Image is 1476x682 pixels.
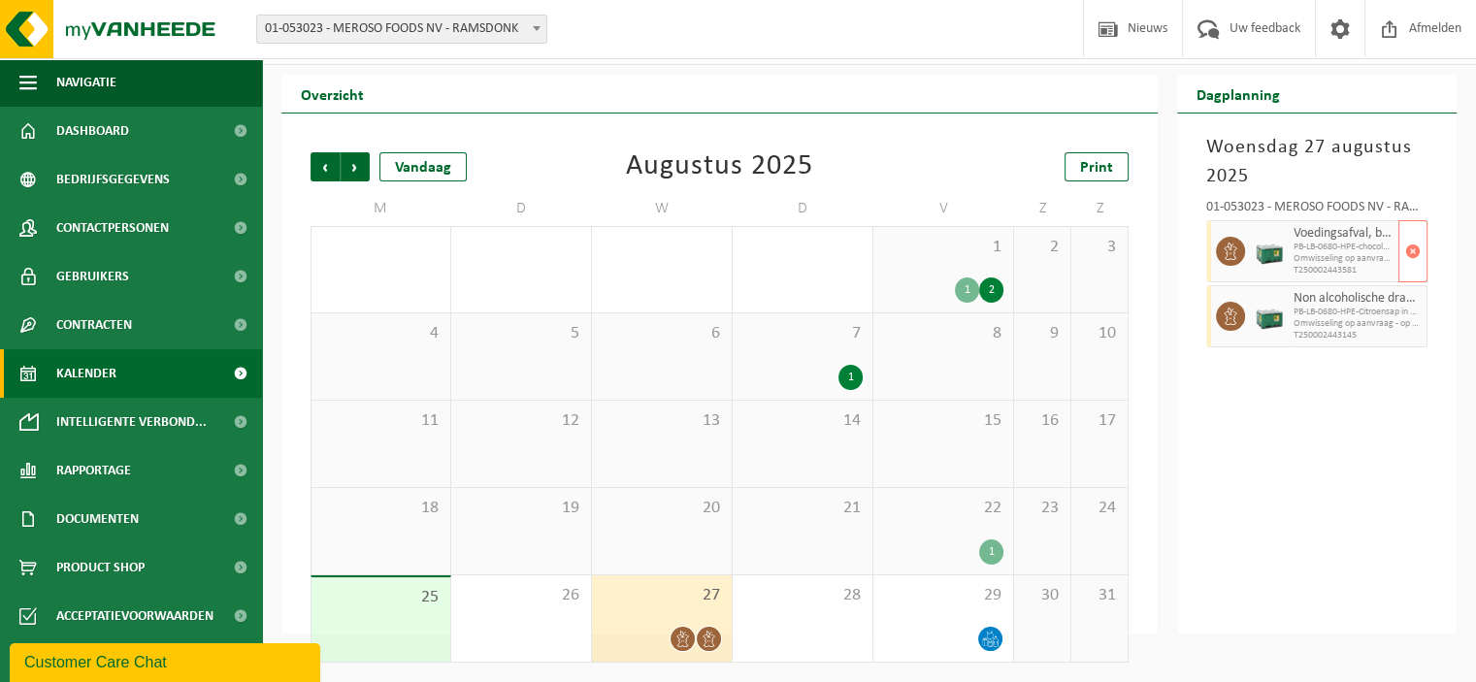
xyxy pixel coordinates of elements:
[602,410,722,432] span: 13
[733,191,873,226] td: D
[1024,585,1061,606] span: 30
[56,155,170,204] span: Bedrijfsgegevens
[56,495,139,543] span: Documenten
[1294,307,1422,318] span: PB-LB-0680-HPE-Citroensap in PET verpakking (exclusief glas)
[56,349,116,398] span: Kalender
[979,277,1003,303] div: 2
[56,204,169,252] span: Contactpersonen
[883,323,1003,344] span: 8
[955,277,979,303] div: 1
[341,152,370,181] span: Volgende
[451,191,592,226] td: D
[321,410,441,432] span: 11
[838,365,863,390] div: 1
[56,398,207,446] span: Intelligente verbond...
[883,237,1003,258] span: 1
[1081,585,1118,606] span: 31
[56,107,129,155] span: Dashboard
[1024,410,1061,432] span: 16
[1255,237,1284,266] img: PB-LB-0680-HPE-GN-01
[1081,498,1118,519] span: 24
[883,585,1003,606] span: 29
[1024,498,1061,519] span: 23
[1081,323,1118,344] span: 10
[311,152,340,181] span: Vorige
[742,498,863,519] span: 21
[56,592,213,640] span: Acceptatievoorwaarden
[256,15,547,44] span: 01-053023 - MEROSO FOODS NV - RAMSDONK
[742,585,863,606] span: 28
[311,191,451,226] td: M
[1024,323,1061,344] span: 9
[1177,75,1299,113] h2: Dagplanning
[1081,410,1118,432] span: 17
[1071,191,1129,226] td: Z
[56,252,129,301] span: Gebruikers
[1294,253,1394,265] span: Omwisseling op aanvraag - op geplande route (incl. verwerking)
[461,498,581,519] span: 19
[56,543,145,592] span: Product Shop
[602,498,722,519] span: 20
[742,323,863,344] span: 7
[1080,160,1113,176] span: Print
[461,323,581,344] span: 5
[1065,152,1129,181] a: Print
[883,410,1003,432] span: 15
[56,301,132,349] span: Contracten
[1206,133,1427,191] h3: Woensdag 27 augustus 2025
[873,191,1014,226] td: V
[379,152,467,181] div: Vandaag
[257,16,546,43] span: 01-053023 - MEROSO FOODS NV - RAMSDONK
[321,587,441,608] span: 25
[742,410,863,432] span: 14
[1294,242,1394,253] span: PB-LB-0680-HPE-chocolade
[602,585,722,606] span: 27
[1014,191,1071,226] td: Z
[602,323,722,344] span: 6
[321,498,441,519] span: 18
[1294,265,1394,276] span: T250002443581
[592,191,733,226] td: W
[56,446,131,495] span: Rapportage
[883,498,1003,519] span: 22
[56,58,116,107] span: Navigatie
[979,539,1003,565] div: 1
[1294,330,1422,341] span: T250002443145
[461,410,581,432] span: 12
[626,152,813,181] div: Augustus 2025
[1081,237,1118,258] span: 3
[1294,226,1394,242] span: Voedingsafval, bevat producten van dierlijke oorsprong, gemengde verpakking (exclusief glas), cat...
[10,639,324,682] iframe: chat widget
[1024,237,1061,258] span: 2
[321,323,441,344] span: 4
[1206,201,1427,220] div: 01-053023 - MEROSO FOODS NV - RAMSDONK
[1294,318,1422,330] span: Omwisseling op aanvraag - op geplande route (incl. verwerking)
[281,75,383,113] h2: Overzicht
[1294,291,1422,307] span: Non alcoholische drank, gemengde verpakking (exclusief glas)
[1255,302,1284,331] img: PB-LB-0680-HPE-GN-01
[461,585,581,606] span: 26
